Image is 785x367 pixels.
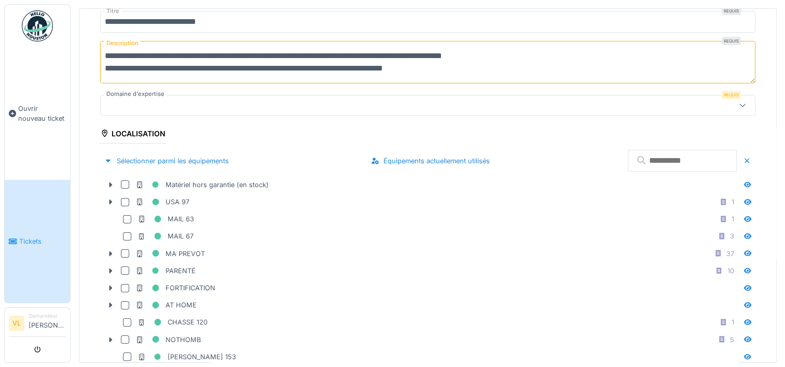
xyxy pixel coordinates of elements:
label: Domaine d'expertise [104,90,167,98]
a: VL Demandeur[PERSON_NAME] [9,312,66,337]
span: Ouvrir nouveau ticket [18,104,66,123]
div: Requis [722,91,741,99]
div: 1 [732,317,734,327]
div: AT HOME [135,299,197,312]
div: Demandeur [29,312,66,320]
div: 3 [730,231,734,241]
div: NOTHOMB [135,333,201,346]
div: 10 [727,266,734,276]
div: Équipements actuellement utilisés [367,154,494,168]
div: Sélectionner parmi les équipements [100,154,233,168]
div: Requis [722,7,741,15]
div: Localisation [100,126,166,144]
div: 5 [730,335,734,345]
div: MAIL 63 [137,213,194,225]
a: Tickets [5,180,70,303]
a: Ouvrir nouveau ticket [5,47,70,180]
li: [PERSON_NAME] [29,312,66,334]
div: 1 [732,197,734,207]
img: Badge_color-CXgf-gQk.svg [22,10,53,41]
div: MA PREVOT [135,247,205,260]
li: VL [9,316,24,331]
div: Matériel hors garantie (en stock) [135,178,269,191]
span: Tickets [19,236,66,246]
div: USA 97 [135,195,189,208]
div: PARENTÉ [135,264,196,277]
div: 1 [732,214,734,224]
div: FORTIFICATION [135,281,215,294]
div: CHASSE 120 [137,316,208,329]
label: Description [104,37,141,50]
div: 37 [726,249,734,259]
label: Titre [104,7,121,16]
div: MAIL 67 [137,230,194,243]
div: [PERSON_NAME] 153 [137,350,236,363]
div: Requis [722,37,741,45]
